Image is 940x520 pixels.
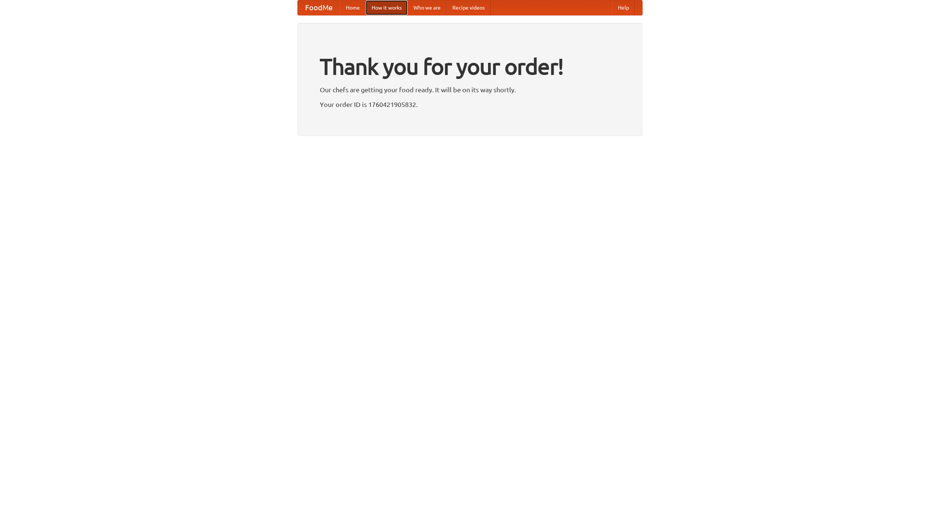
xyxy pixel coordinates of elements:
[612,0,635,15] a: Help
[446,0,491,15] a: Recipe videos
[320,99,620,110] p: Your order ID is 1760421905832.
[408,0,446,15] a: Who we are
[340,0,366,15] a: Home
[298,0,340,15] a: FoodMe
[320,84,620,95] p: Our chefs are getting your food ready. It will be on its way shortly.
[320,49,620,84] h1: Thank you for your order!
[366,0,408,15] a: How it works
